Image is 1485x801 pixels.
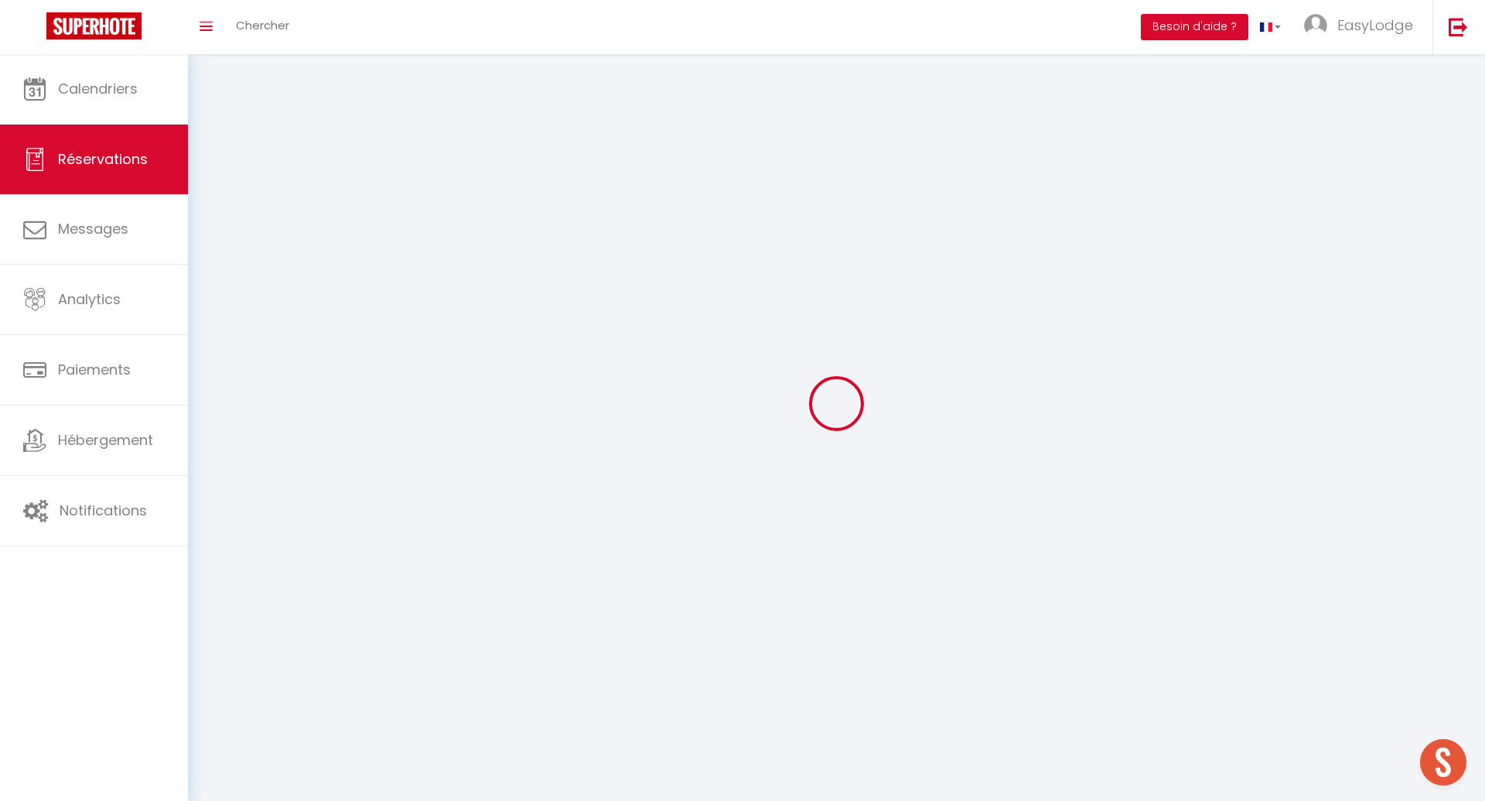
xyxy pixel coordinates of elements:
[58,289,121,309] span: Analytics
[1449,17,1468,36] img: logout
[1337,15,1413,35] span: EasyLodge
[58,360,131,379] span: Paiements
[60,501,147,520] span: Notifications
[58,149,148,169] span: Réservations
[58,79,138,98] span: Calendriers
[58,219,128,238] span: Messages
[1304,14,1327,37] img: ...
[1141,14,1248,40] button: Besoin d'aide ?
[1420,739,1466,786] div: Ouvrir le chat
[58,430,153,450] span: Hébergement
[236,17,289,33] span: Chercher
[46,12,142,39] img: Super Booking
